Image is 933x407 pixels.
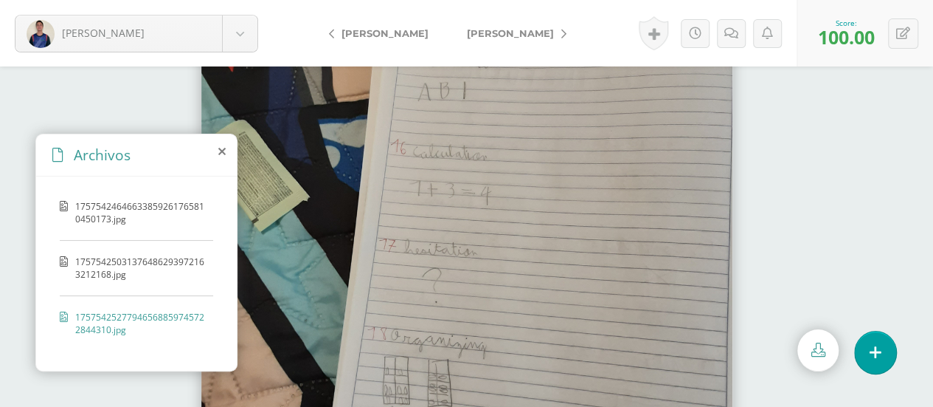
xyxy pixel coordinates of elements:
[818,18,875,28] div: Score:
[27,20,55,48] img: 230eaa6169cff478024f58162e342486.png
[317,16,448,51] a: [PERSON_NAME]
[75,311,206,336] span: 17575425277946568859745722844310.jpg
[341,27,429,39] span: [PERSON_NAME]
[467,27,554,39] span: [PERSON_NAME]
[75,200,206,225] span: 17575424646633859261765810450173.jpg
[74,145,131,165] span: Archivos
[448,16,578,51] a: [PERSON_NAME]
[62,26,145,40] span: [PERSON_NAME]
[818,24,875,49] span: 100.00
[75,256,206,281] span: 17575425031376486293972163212168.jpg
[218,146,226,157] i: close
[15,16,257,52] a: [PERSON_NAME]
